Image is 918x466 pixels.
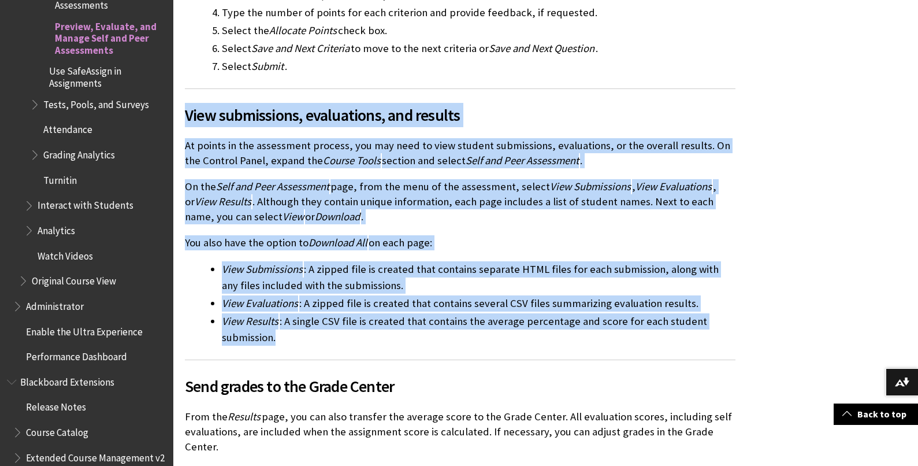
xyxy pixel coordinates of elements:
[216,180,329,193] span: Self and Peer Assessment
[185,179,735,225] p: On the page, from the menu of the assessment, select , , or . Although they contain unique inform...
[43,95,149,110] span: Tests, Pools, and Surveys
[251,60,284,73] span: Submit
[222,295,735,312] li: : A zipped file is created that contains several CSV files summarizing evaluation results.
[185,103,735,127] span: View submissions, evaluations, and results
[38,196,133,212] span: Interact with Students
[269,24,337,37] span: Allocate Points
[185,374,735,398] span: Send grades to the Grade Center
[550,180,631,193] span: View Submissions
[222,40,735,57] li: Select to move to the next criteria or .
[43,171,77,186] span: Turnitin
[222,23,735,39] li: Select the check box.
[43,145,115,161] span: Grading Analytics
[55,17,165,56] span: Preview, Evaluate, and Manage Self and Peer Assessments
[38,246,93,262] span: Watch Videos
[185,235,735,250] p: You also have the option to on each page:
[26,347,127,363] span: Performance Dashboard
[26,423,88,438] span: Course Catalog
[228,410,261,423] span: Results
[315,210,360,223] span: Download
[489,42,594,55] span: Save and Next Question
[222,261,735,294] li: : A zipped file is created that contains separate HTML files for each submission, along with any ...
[43,120,92,136] span: Attendance
[635,180,712,193] span: View Evaluations
[222,5,735,21] li: Type the number of points for each criterion and provide feedback, if requested.
[185,138,735,168] p: At points in the assessment process, you may need to view student submissions, evaluations, or th...
[185,409,735,455] p: From the page, you can also transfer the average score to the Grade Center. All evaluation scores...
[38,221,75,236] span: Analytics
[309,236,367,249] span: Download All
[222,315,278,328] span: View Results
[222,297,298,310] span: View Evaluations
[26,448,165,464] span: Extended Course Management v2
[283,210,304,223] span: View
[222,262,303,276] span: View Submissions
[251,42,350,55] span: Save and Next Criteria
[834,404,918,425] a: Back to top
[26,398,86,413] span: Release Notes
[222,58,735,75] li: Select .
[26,322,143,338] span: Enable the Ultra Experience
[323,154,381,167] span: Course Tools
[466,154,579,167] span: Self and Peer Assessment
[32,271,116,287] span: Original Course View
[195,195,251,208] span: View Results
[20,372,114,388] span: Blackboard Extensions
[26,297,84,312] span: Administrator
[49,62,165,89] span: Use SafeAssign in Assignments
[222,313,735,346] li: : A single CSV file is created that contains the average percentage and score for each student su...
